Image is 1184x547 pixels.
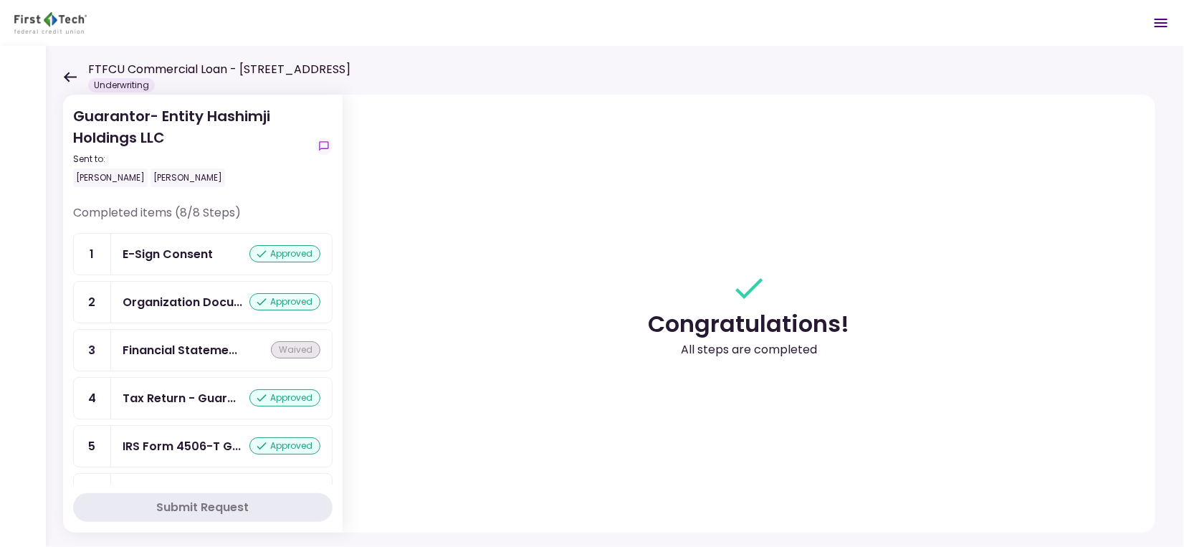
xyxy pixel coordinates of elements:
a: 1E-Sign Consentapproved [73,233,333,275]
div: 1 [74,234,111,275]
div: waived [271,341,320,358]
div: [PERSON_NAME] [151,168,225,187]
div: 4 [74,378,111,419]
div: approved [249,245,320,262]
div: 2 [74,282,111,323]
div: 3 [74,330,111,371]
div: approved [249,389,320,406]
div: All steps are completed [681,341,817,358]
div: Underwriting [88,78,155,92]
button: show-messages [315,138,333,155]
div: 5 [74,426,111,467]
div: IRS Form 4506-T Guarantor [123,437,241,455]
div: [PERSON_NAME] [73,168,148,187]
button: Open menu [1144,6,1178,40]
div: Congratulations! [649,307,850,341]
div: E-Sign Consent [123,245,213,263]
a: 5IRS Form 4506-T Guarantorapproved [73,425,333,467]
a: 3Financial Statement - Guarantorwaived [73,329,333,371]
div: approved [249,437,320,455]
div: Organization Documents for Guaranty Entity [123,293,242,311]
div: Submit Request [157,499,249,516]
a: 2Organization Documents for Guaranty Entityapproved [73,281,333,323]
a: 6COFSA- Guarantorapproved [73,473,333,515]
div: Tax Return - Guarantor [123,389,236,407]
div: Sent to: [73,153,310,166]
img: Partner icon [14,12,87,34]
div: Completed items (8/8 Steps) [73,204,333,233]
a: 4Tax Return - Guarantorapproved [73,377,333,419]
div: Guarantor- Entity Hashimji Holdings LLC [73,105,310,187]
button: Submit Request [73,493,333,522]
div: Financial Statement - Guarantor [123,341,237,359]
div: approved [249,293,320,310]
h1: FTFCU Commercial Loan - [STREET_ADDRESS] [88,61,350,78]
div: 6 [74,474,111,515]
